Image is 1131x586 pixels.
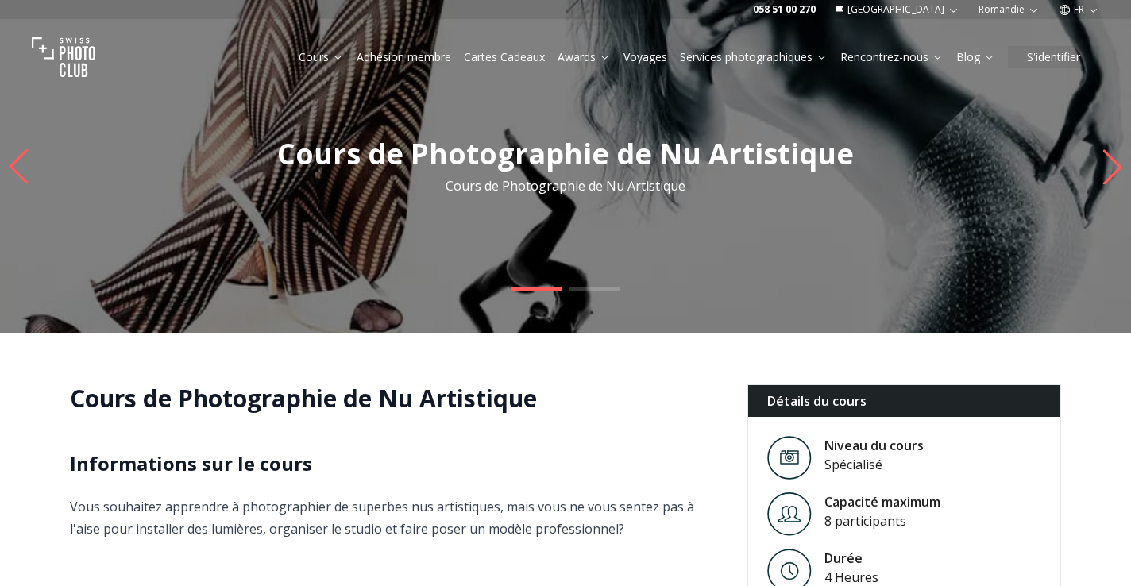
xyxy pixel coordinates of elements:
[767,492,812,536] img: Level
[292,46,350,68] button: Cours
[950,46,1002,68] button: Blog
[32,25,95,89] img: Swiss photo club
[70,384,722,413] h1: Cours de Photographie de Nu Artistique
[70,451,722,476] h2: Informations sur le cours
[1008,46,1099,68] button: S'identifier
[617,46,674,68] button: Voyages
[767,436,812,480] img: Level
[824,455,924,474] div: Spécialisé
[824,492,940,511] div: Capacité maximum
[357,49,451,65] a: Adhésion membre
[824,436,924,455] div: Niveau du cours
[457,46,551,68] button: Cartes Cadeaux
[834,46,950,68] button: Rencontrez-nous
[623,49,667,65] a: Voyages
[70,495,722,540] p: Vous souhaitez apprendre à photographier de superbes nus artistiques, mais vous ne vous sentez pa...
[748,385,1060,417] div: Détails du cours
[299,49,344,65] a: Cours
[558,49,611,65] a: Awards
[680,49,828,65] a: Services photographiques
[956,49,995,65] a: Blog
[753,3,816,16] a: 058 51 00 270
[824,511,940,530] div: 8 participants
[674,46,834,68] button: Services photographiques
[824,549,878,568] div: Durée
[840,49,944,65] a: Rencontrez-nous
[464,49,545,65] a: Cartes Cadeaux
[350,46,457,68] button: Adhésion membre
[551,46,617,68] button: Awards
